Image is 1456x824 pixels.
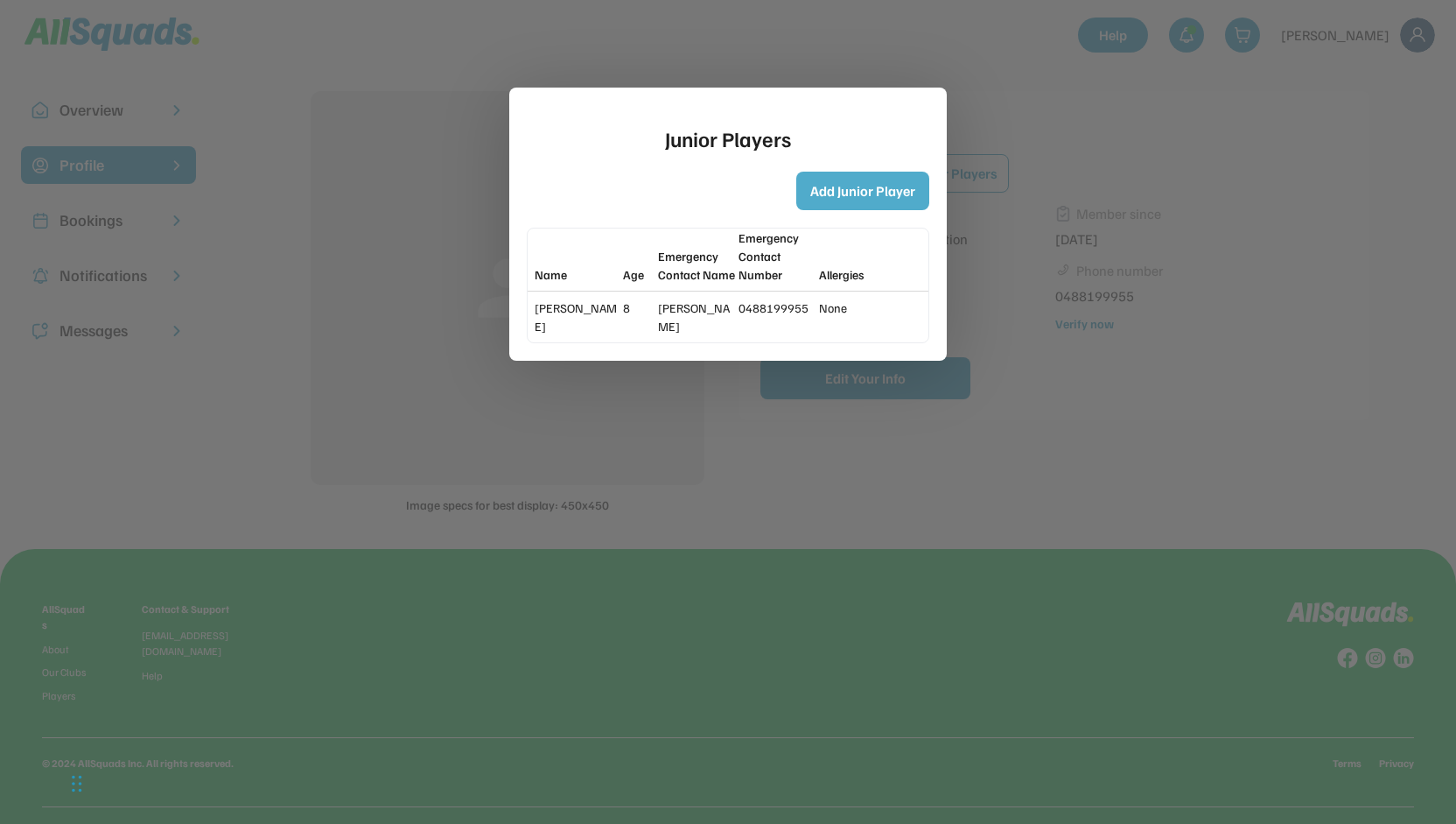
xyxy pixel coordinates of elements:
div: 0488199955 [738,299,815,317]
div: Emergency Contact Number [738,229,815,284]
div: 8 [623,299,654,317]
div: None [819,299,873,317]
div: Emergency Contact Name [658,247,735,284]
div: Name [535,265,619,284]
div: Junior Players [665,123,791,154]
button: Add Junior Player [796,172,929,210]
div: Age [623,265,654,284]
div: [PERSON_NAME] [658,299,735,335]
div: Allergies [819,265,873,284]
div: [PERSON_NAME] [535,299,619,335]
